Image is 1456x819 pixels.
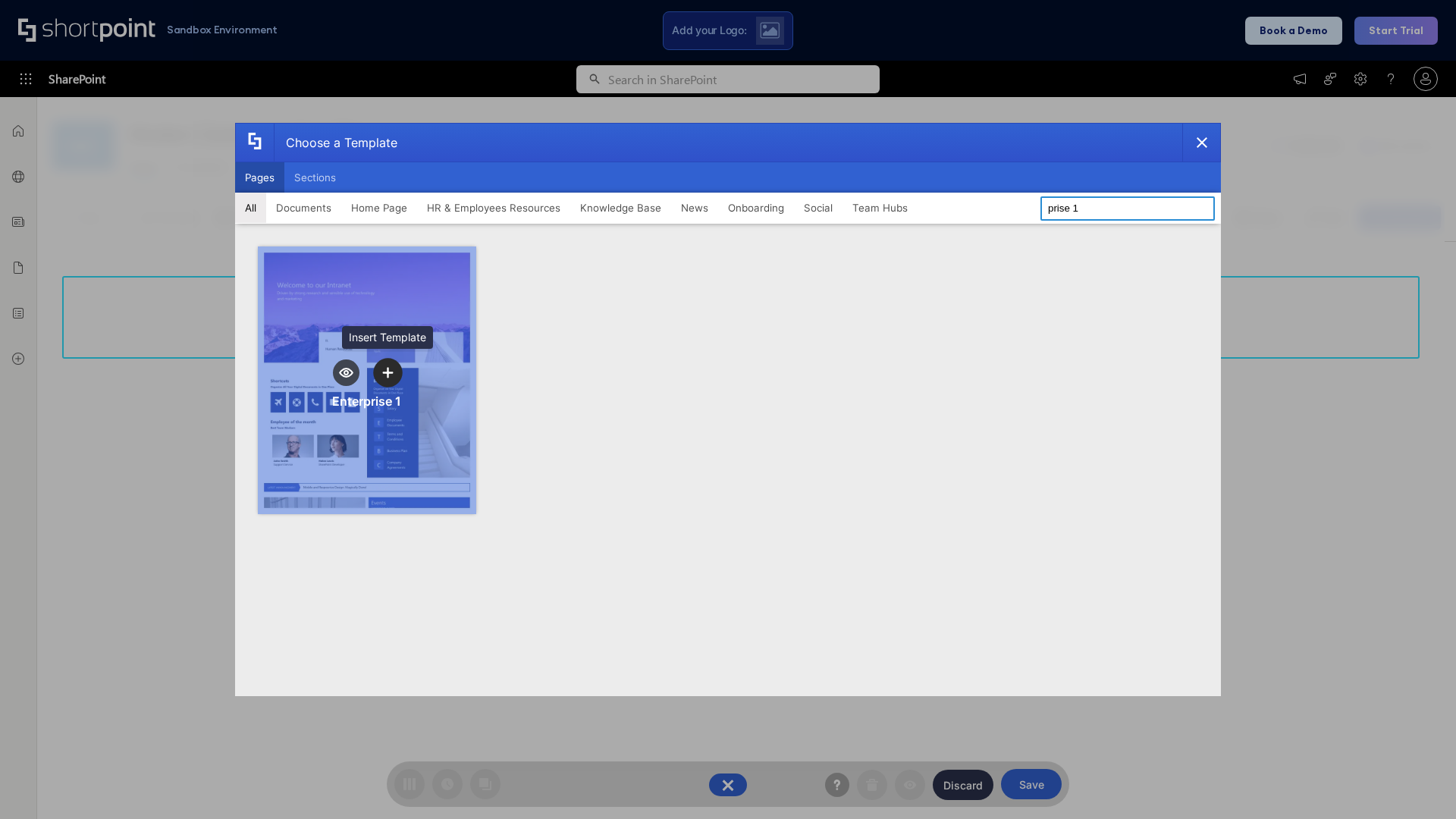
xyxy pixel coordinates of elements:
button: HR & Employees Resources [417,193,570,223]
button: Team Hubs [843,193,918,223]
button: Sections [284,162,346,193]
iframe: Chat Widget [1183,643,1456,819]
div: Choose a Template [274,124,397,162]
button: Home Page [341,193,417,223]
div: template selector [235,123,1221,696]
button: Documents [266,193,341,223]
button: Knowledge Base [570,193,671,223]
button: Onboarding [718,193,794,223]
input: Search [1040,196,1215,221]
button: All [235,193,266,223]
button: News [671,193,718,223]
button: Social [794,193,843,223]
div: Enterprise 1 [332,394,401,409]
button: Pages [235,162,284,193]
